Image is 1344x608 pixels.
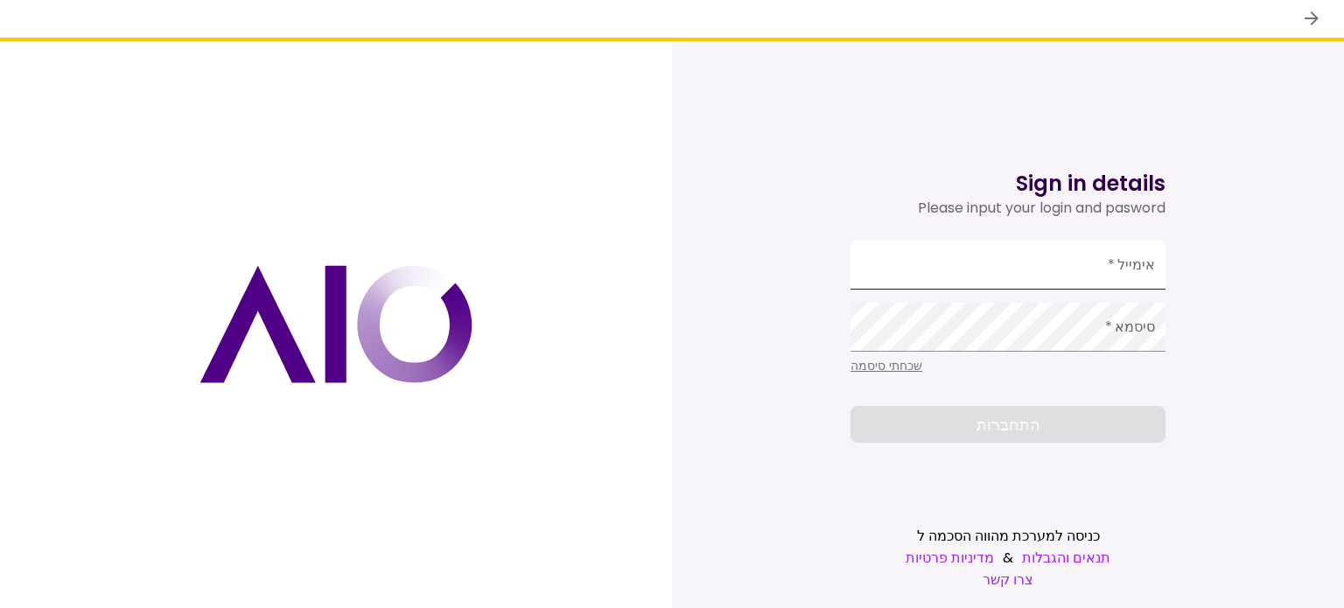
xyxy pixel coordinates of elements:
[199,265,472,383] img: AIO logo
[850,569,1165,591] a: צרו קשר
[850,525,1165,547] div: כניסה למערכת מהווה הסכמה ל
[850,357,922,374] span: שכחתי סיסמה
[906,547,994,569] a: מדיניות פרטיות
[1297,3,1326,33] button: back
[1022,547,1110,569] a: תנאים והגבלות
[850,406,1165,443] button: התחברות
[850,198,1165,219] div: Please input your login and pasword
[850,547,1165,569] div: &
[850,170,1165,198] h1: Sign in details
